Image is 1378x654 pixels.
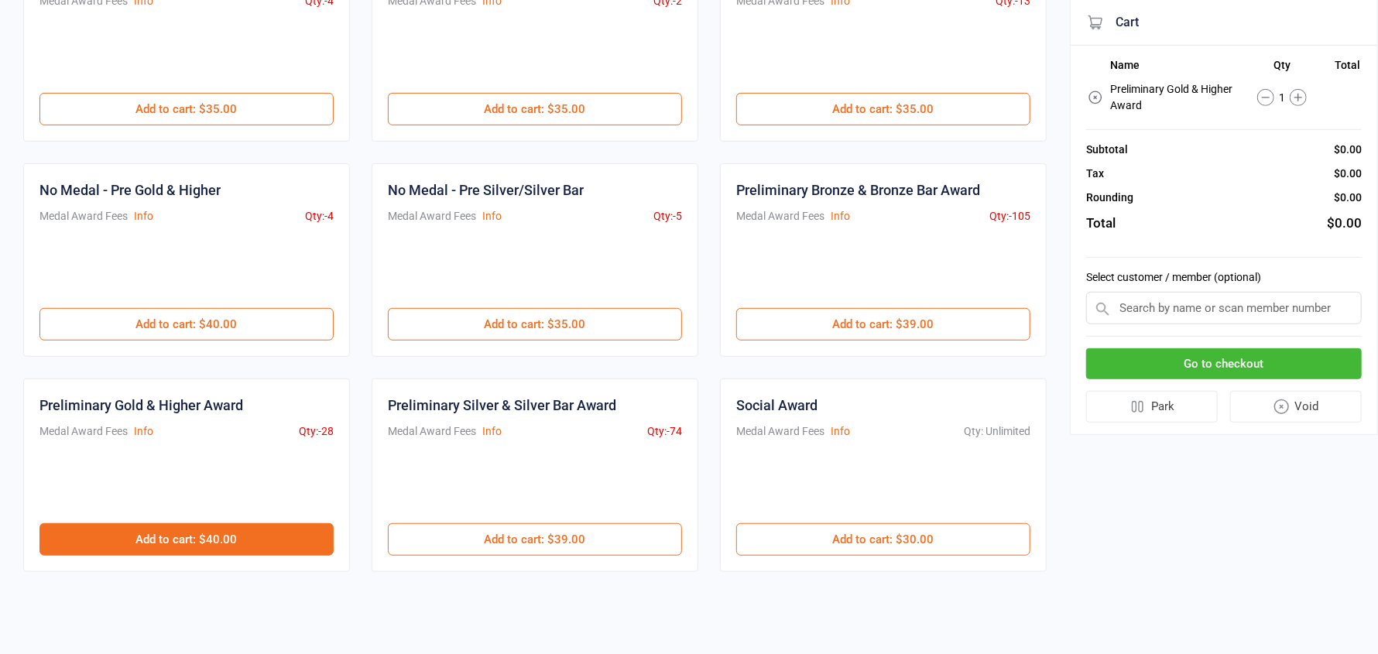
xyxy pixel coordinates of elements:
[482,423,502,440] button: Info
[388,180,584,200] div: No Medal - Pre Silver/Silver Bar
[831,208,850,224] button: Info
[134,423,153,440] button: Info
[39,208,128,224] div: Medal Award Fees
[1334,190,1362,206] div: $0.00
[388,395,616,416] div: Preliminary Silver & Silver Bar Award
[1111,59,1240,77] th: Name
[388,423,476,440] div: Medal Award Fees
[388,93,682,125] button: Add to cart: $35.00
[1086,348,1362,380] button: Go to checkout
[1086,269,1362,286] label: Select customer / member (optional)
[1086,142,1128,158] div: Subtotal
[1086,292,1362,324] input: Search by name or scan member number
[736,395,818,416] div: Social Award
[482,208,502,224] button: Info
[989,208,1030,224] div: Qty: -105
[1086,391,1218,423] button: Park
[653,208,682,224] div: Qty: -5
[134,208,153,224] button: Info
[1242,89,1324,106] div: 1
[1334,142,1362,158] div: $0.00
[1230,391,1363,423] button: Void
[39,180,221,200] div: No Medal - Pre Gold & Higher
[736,93,1030,125] button: Add to cart: $35.00
[299,423,334,440] div: Qty: -28
[1086,214,1116,234] div: Total
[388,208,476,224] div: Medal Award Fees
[39,523,334,556] button: Add to cart: $40.00
[1242,59,1324,77] th: Qty
[831,423,850,440] button: Info
[1111,79,1240,116] td: Preliminary Gold & Higher Award
[1334,166,1362,182] div: $0.00
[39,423,128,440] div: Medal Award Fees
[388,308,682,341] button: Add to cart: $35.00
[1325,59,1360,77] th: Total
[736,208,824,224] div: Medal Award Fees
[736,308,1030,341] button: Add to cart: $39.00
[736,423,824,440] div: Medal Award Fees
[964,423,1030,440] div: Qty: Unlimited
[1327,214,1362,234] div: $0.00
[39,93,334,125] button: Add to cart: $35.00
[1086,166,1104,182] div: Tax
[736,523,1030,556] button: Add to cart: $30.00
[39,308,334,341] button: Add to cart: $40.00
[736,180,980,200] div: Preliminary Bronze & Bronze Bar Award
[39,395,243,416] div: Preliminary Gold & Higher Award
[647,423,682,440] div: Qty: -74
[388,523,682,556] button: Add to cart: $39.00
[305,208,334,224] div: Qty: -4
[1086,190,1133,206] div: Rounding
